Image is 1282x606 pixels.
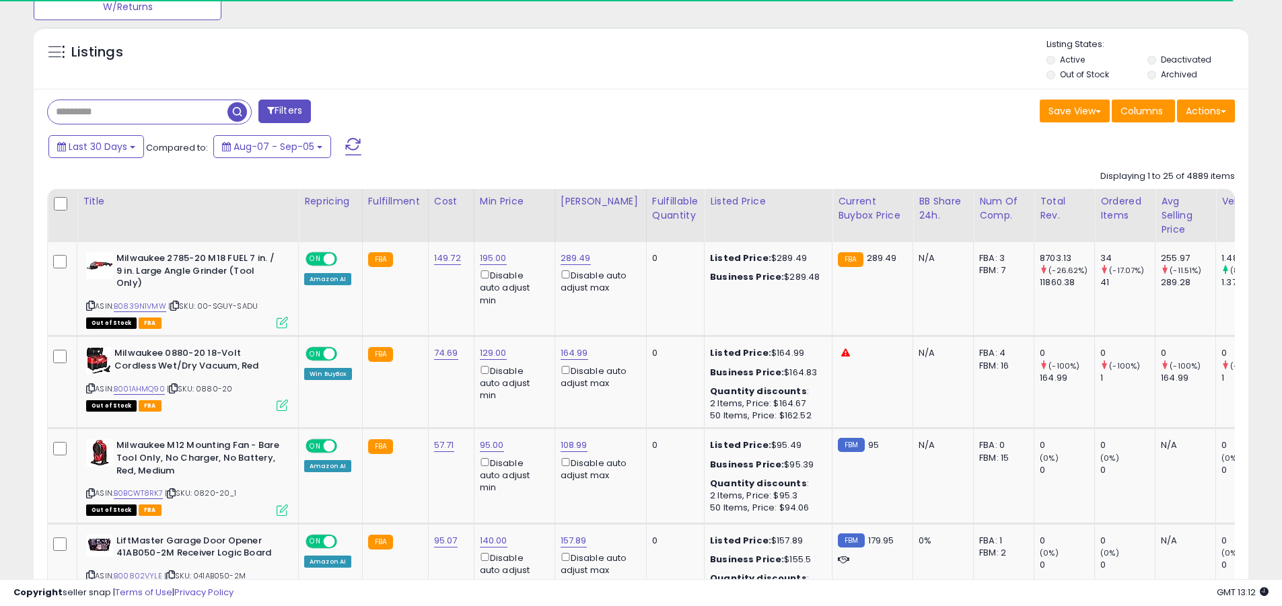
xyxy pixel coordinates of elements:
div: $95.39 [710,459,822,471]
label: Active [1060,54,1085,65]
small: FBA [368,439,393,454]
div: Min Price [480,194,549,209]
a: Terms of Use [115,586,172,599]
span: 2025-10-6 13:12 GMT [1217,586,1269,599]
b: Milwaukee 0880-20 18-Volt Cordless Wet/Dry Vacuum, Red [114,347,278,375]
a: 149.72 [434,252,461,265]
div: N/A [919,252,963,264]
div: 0 [1221,535,1276,547]
div: FBA: 4 [979,347,1024,359]
img: 41A9rX1B4bL._SL40_.jpg [86,347,111,374]
div: FBA: 1 [979,535,1024,547]
span: Columns [1120,104,1163,118]
span: All listings that are currently out of stock and unavailable for purchase on Amazon [86,400,137,412]
div: 0 [1161,347,1215,359]
small: (0%) [1040,453,1059,463]
small: (0%) [1100,453,1119,463]
a: 57.71 [434,439,454,452]
div: Current Buybox Price [838,194,907,223]
small: (-100%) [1048,361,1079,371]
div: 0 [652,439,694,451]
span: 95 [868,439,879,451]
div: 1.48 [1221,252,1276,264]
b: Quantity discounts [710,385,807,397]
div: 164.99 [1161,372,1215,384]
span: Aug-07 - Sep-05 [234,140,314,153]
b: Listed Price: [710,534,771,547]
span: Compared to: [146,141,208,154]
small: (-11.51%) [1170,265,1201,276]
div: Win BuyBox [304,368,352,380]
span: | SKU: 0820-20_1 [165,488,237,498]
small: FBM [838,438,864,452]
div: 164.99 [1040,372,1094,384]
small: FBA [838,252,863,267]
div: Num of Comp. [979,194,1028,223]
div: 41 [1100,276,1155,289]
small: (0%) [1221,547,1240,558]
div: $155.5 [710,554,822,566]
div: 289.28 [1161,276,1215,289]
small: (-100%) [1230,361,1261,371]
small: (-17.07%) [1109,265,1144,276]
div: 0 [1100,347,1155,359]
img: 41I-gAriVYL._SL40_.jpg [86,535,113,557]
div: 0 [652,535,694,547]
div: N/A [1161,439,1205,451]
div: Total Rev. [1040,194,1089,223]
div: 50 Items, Price: $162.52 [710,410,822,422]
span: ON [307,254,324,265]
div: : [710,572,822,584]
button: Filters [258,100,311,123]
div: $164.83 [710,367,822,379]
div: FBM: 16 [979,360,1024,372]
div: 34 [1100,252,1155,264]
div: 0 [1221,439,1276,451]
div: Avg Selling Price [1161,194,1210,237]
span: OFF [335,535,357,547]
b: Listed Price: [710,346,771,359]
div: Amazon AI [304,556,351,568]
span: ON [307,441,324,452]
div: 0 [1040,439,1094,451]
a: B0839N1VMW [114,301,166,312]
div: Fulfillable Quantity [652,194,699,223]
small: FBA [368,535,393,550]
div: Amazon AI [304,460,351,472]
a: 95.00 [480,439,504,452]
div: Disable auto adjust min [480,455,544,494]
span: OFF [335,254,357,265]
span: All listings that are currently out of stock and unavailable for purchase on Amazon [86,317,137,329]
div: seller snap | | [13,586,234,599]
div: 0 [1221,559,1276,571]
span: 289.49 [867,252,897,264]
div: Disable auto adjust min [480,363,544,402]
div: N/A [919,439,963,451]
div: Disable auto adjust min [480,268,544,307]
div: 2 Items, Price: $164.67 [710,397,822,410]
button: Aug-07 - Sep-05 [213,135,331,158]
button: Last 30 Days [48,135,144,158]
div: FBM: 2 [979,547,1024,559]
small: (-100%) [1109,361,1140,371]
b: Business Price: [710,458,784,471]
div: FBM: 15 [979,452,1024,464]
div: Amazon AI [304,273,351,285]
div: Title [83,194,293,209]
div: 1 [1100,372,1155,384]
b: Milwaukee 2785-20 M18 FUEL 7 in. / 9 in. Large Angle Grinder (Tool Only) [116,252,280,293]
div: : [710,478,822,490]
small: (0%) [1040,547,1059,558]
div: Ordered Items [1100,194,1149,223]
div: Disable auto adjust min [480,550,544,589]
small: (-26.62%) [1048,265,1088,276]
div: Fulfillment [368,194,423,209]
div: ASIN: [86,439,288,514]
a: 157.89 [561,534,587,547]
div: 11860.38 [1040,276,1094,289]
a: B0BCWT8RK7 [114,488,163,499]
div: Disable auto adjust max [561,363,636,389]
div: FBA: 3 [979,252,1024,264]
div: 0 [1040,347,1094,359]
span: FBA [139,317,162,329]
